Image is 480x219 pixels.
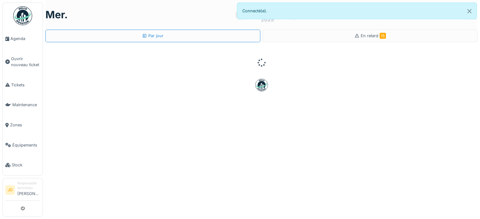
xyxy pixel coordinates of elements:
[45,9,68,21] h1: mer.
[3,95,43,115] a: Maintenance
[3,135,43,155] a: Équipements
[12,142,40,148] span: Équipements
[380,33,386,39] span: 15
[261,16,274,23] div: 2025
[17,181,40,199] li: [PERSON_NAME]
[5,185,15,195] li: JD
[10,36,40,42] span: Agenda
[462,3,477,20] button: Close
[10,122,40,128] span: Zones
[3,75,43,95] a: Tickets
[3,49,43,75] a: Ouvrir nouveau ticket
[11,56,40,68] span: Ouvrir nouveau ticket
[11,82,40,88] span: Tickets
[3,29,43,49] a: Agenda
[5,181,40,201] a: JD Responsable technicien[PERSON_NAME]
[142,33,163,39] div: Par jour
[17,181,40,191] div: Responsable technicien
[237,3,477,19] div: Connecté(e).
[361,33,386,38] span: En retard
[255,79,268,91] img: badge-BVDL4wpA.svg
[3,155,43,175] a: Stock
[12,102,40,108] span: Maintenance
[13,6,32,25] img: Badge_color-CXgf-gQk.svg
[3,115,43,135] a: Zones
[12,162,40,168] span: Stock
